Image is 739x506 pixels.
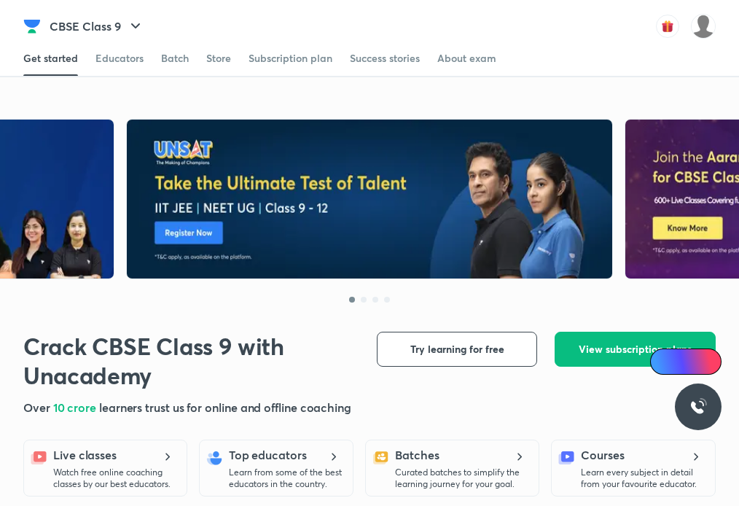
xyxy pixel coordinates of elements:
[229,467,344,490] p: Learn from some of the best educators in the country.
[689,398,707,416] img: ttu
[650,349,722,375] a: Ai Doubts
[377,332,537,367] button: Try learning for free
[95,51,144,66] div: Educators
[691,14,716,39] img: Aarushi
[41,12,153,41] button: CBSE Class 9
[555,332,716,367] button: View subscription plans
[161,41,189,76] a: Batch
[674,356,713,367] span: Ai Doubts
[395,467,530,490] p: Curated batches to simplify the learning journey for your goal.
[249,41,332,76] a: Subscription plan
[23,332,321,390] h1: Crack CBSE Class 9 with Unacademy
[53,446,117,464] h5: Live classes
[23,51,78,66] div: Get started
[350,51,420,66] div: Success stories
[53,467,178,490] p: Watch free online coaching classes by our best educators.
[350,41,420,76] a: Success stories
[579,342,692,357] span: View subscription plans
[410,342,504,357] span: Try learning for free
[206,51,231,66] div: Store
[437,51,496,66] div: About exam
[23,400,53,415] span: Over
[23,17,41,35] img: Company Logo
[437,41,496,76] a: About exam
[659,356,670,367] img: Icon
[581,467,706,490] p: Learn every subject in detail from your favourite educator.
[161,51,189,66] div: Batch
[656,15,679,38] img: avatar
[395,446,439,464] h5: Batches
[206,41,231,76] a: Store
[23,41,78,76] a: Get started
[249,51,332,66] div: Subscription plan
[99,400,351,415] span: learners trust us for online and offline coaching
[229,446,307,464] h5: Top educators
[581,446,624,464] h5: Courses
[95,41,144,76] a: Educators
[53,400,99,415] span: 10 crore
